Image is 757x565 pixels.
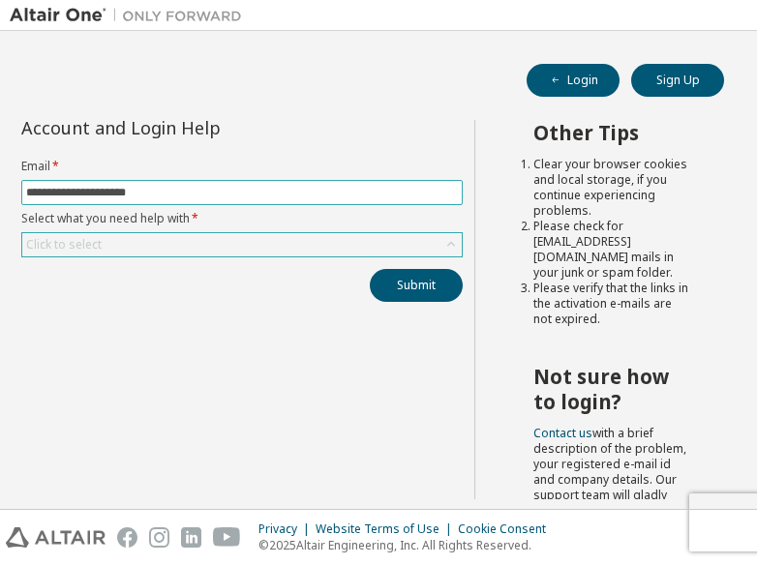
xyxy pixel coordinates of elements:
[533,219,689,281] li: Please check for [EMAIL_ADDRESS][DOMAIN_NAME] mails in your junk or spam folder.
[533,425,592,441] a: Contact us
[533,157,689,219] li: Clear your browser cookies and local storage, if you continue experiencing problems.
[21,159,463,174] label: Email
[533,425,686,534] span: with a brief description of the problem, your registered e-mail id and company details. Our suppo...
[213,527,241,548] img: youtube.svg
[258,537,558,553] p: © 2025 Altair Engineering, Inc. All Rights Reserved.
[370,269,463,302] button: Submit
[527,64,620,97] button: Login
[533,120,689,145] h2: Other Tips
[21,120,375,135] div: Account and Login Help
[117,527,137,548] img: facebook.svg
[631,64,724,97] button: Sign Up
[316,521,458,537] div: Website Terms of Use
[533,281,689,327] li: Please verify that the links in the activation e-mails are not expired.
[149,527,169,548] img: instagram.svg
[10,6,252,25] img: Altair One
[181,527,201,548] img: linkedin.svg
[26,237,102,253] div: Click to select
[6,527,106,548] img: altair_logo.svg
[21,211,463,226] label: Select what you need help with
[258,521,316,537] div: Privacy
[22,233,462,256] div: Click to select
[458,521,558,537] div: Cookie Consent
[533,364,689,415] h2: Not sure how to login?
